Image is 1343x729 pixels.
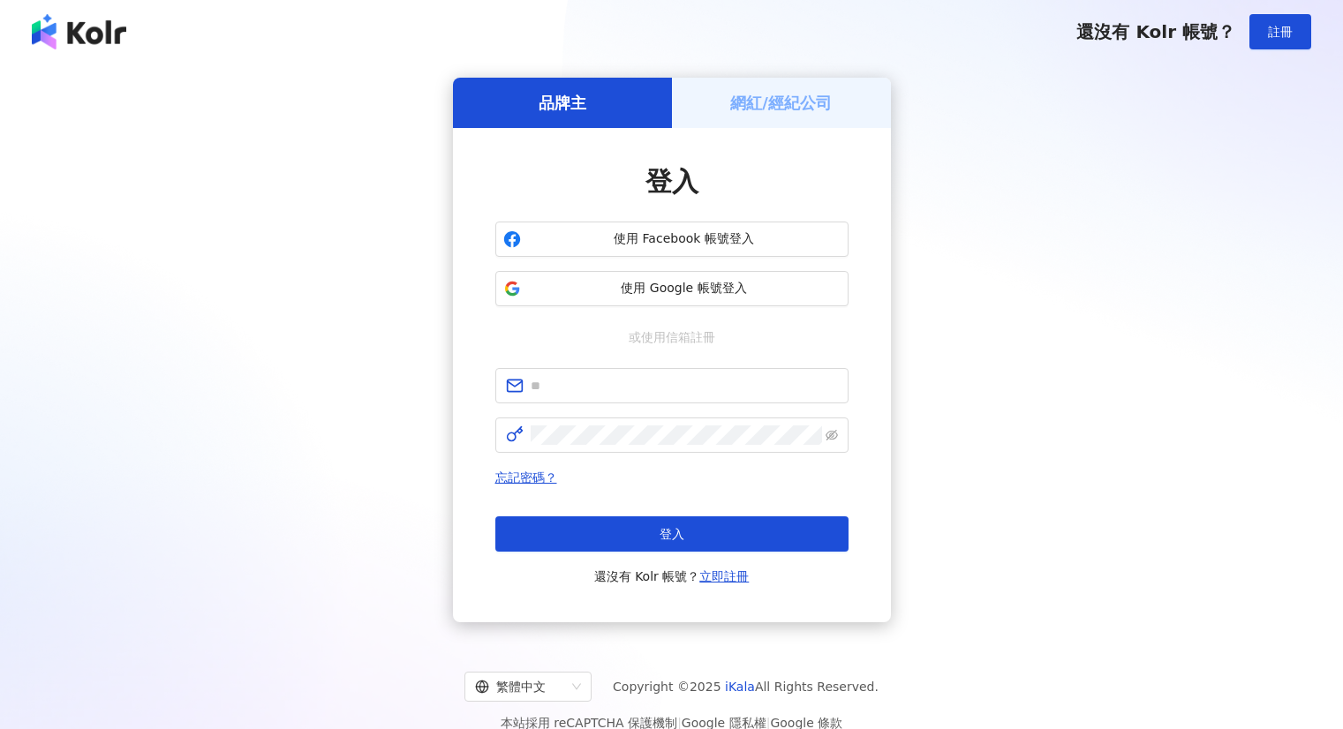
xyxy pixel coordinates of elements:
button: 登入 [495,516,849,552]
span: 還沒有 Kolr 帳號？ [594,566,750,587]
img: logo [32,14,126,49]
a: iKala [725,680,755,694]
span: 註冊 [1268,25,1293,39]
a: 立即註冊 [699,569,749,583]
span: 登入 [660,527,684,541]
a: 忘記密碼？ [495,470,557,485]
h5: 品牌主 [539,92,586,114]
span: 使用 Facebook 帳號登入 [528,230,841,248]
span: eye-invisible [826,429,838,441]
button: 註冊 [1249,14,1311,49]
span: 登入 [645,166,698,197]
span: Copyright © 2025 All Rights Reserved. [613,676,879,697]
div: 繁體中文 [475,673,565,701]
h5: 網紅/經紀公司 [730,92,832,114]
button: 使用 Facebook 帳號登入 [495,222,849,257]
button: 使用 Google 帳號登入 [495,271,849,306]
span: 使用 Google 帳號登入 [528,280,841,297]
span: 還沒有 Kolr 帳號？ [1076,21,1235,42]
span: 或使用信箱註冊 [616,327,728,347]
